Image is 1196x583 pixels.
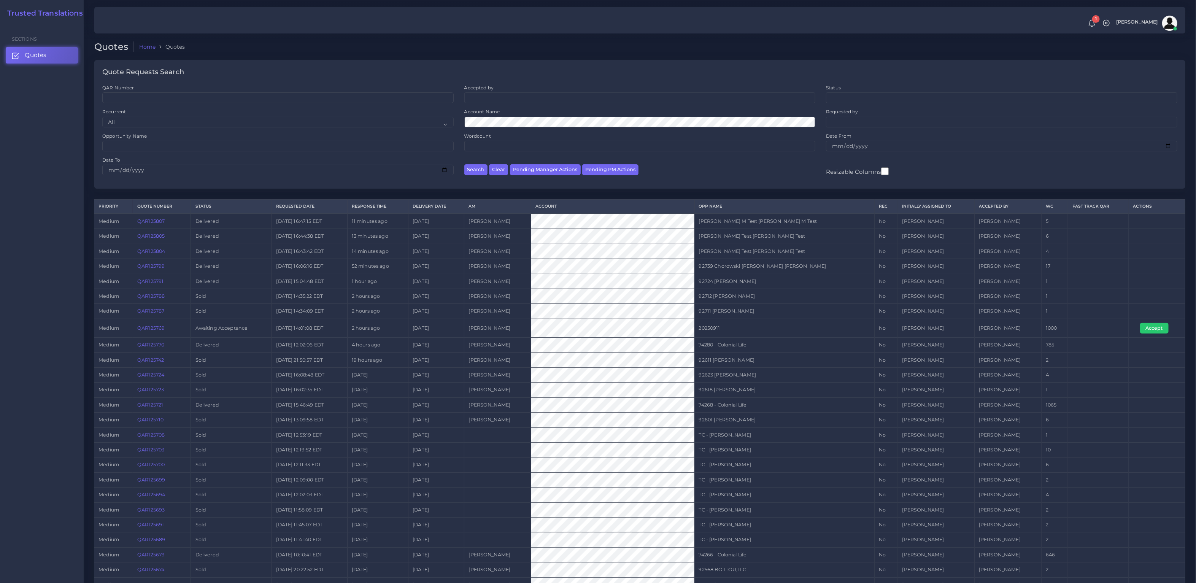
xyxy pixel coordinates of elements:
[272,338,347,353] td: [DATE] 12:02:06 EDT
[347,259,408,274] td: 52 minutes ago
[898,214,974,229] td: [PERSON_NAME]
[191,353,272,367] td: Sold
[975,338,1042,353] td: [PERSON_NAME]
[694,367,875,382] td: 92623 [PERSON_NAME]
[826,167,888,176] label: Resizable Columns
[531,200,694,214] th: Account
[975,200,1042,214] th: Accepted by
[137,308,164,314] a: QAR125787
[137,248,165,254] a: QAR125804
[347,353,408,367] td: 19 hours ago
[347,532,408,547] td: [DATE]
[875,289,898,303] td: No
[98,447,119,453] span: medium
[137,552,165,558] a: QAR125679
[1042,458,1068,472] td: 6
[98,462,119,467] span: medium
[347,200,408,214] th: Response Time
[1042,259,1068,274] td: 17
[898,397,974,412] td: [PERSON_NAME]
[875,304,898,319] td: No
[975,397,1042,412] td: [PERSON_NAME]
[98,218,119,224] span: medium
[898,458,974,472] td: [PERSON_NAME]
[98,293,119,299] span: medium
[898,289,974,303] td: [PERSON_NAME]
[1042,200,1068,214] th: WC
[694,338,875,353] td: 74280 - Colonial Life
[347,427,408,442] td: [DATE]
[694,427,875,442] td: TC - [PERSON_NAME]
[1042,502,1068,517] td: 2
[98,248,119,254] span: medium
[191,397,272,412] td: Delivered
[272,427,347,442] td: [DATE] 12:53:19 EDT
[975,304,1042,319] td: [PERSON_NAME]
[875,274,898,289] td: No
[975,383,1042,397] td: [PERSON_NAME]
[875,413,898,427] td: No
[826,108,858,115] label: Requested by
[137,372,164,378] a: QAR125724
[1042,367,1068,382] td: 4
[272,244,347,259] td: [DATE] 16:43:42 EDT
[1042,319,1068,337] td: 1000
[408,244,464,259] td: [DATE]
[694,458,875,472] td: TC - [PERSON_NAME]
[408,458,464,472] td: [DATE]
[875,319,898,337] td: No
[898,353,974,367] td: [PERSON_NAME]
[6,47,78,63] a: Quotes
[98,342,119,348] span: medium
[191,289,272,303] td: Sold
[898,244,974,259] td: [PERSON_NAME]
[191,244,272,259] td: Delivered
[408,338,464,353] td: [DATE]
[898,229,974,244] td: [PERSON_NAME]
[875,502,898,517] td: No
[975,353,1042,367] td: [PERSON_NAME]
[975,413,1042,427] td: [PERSON_NAME]
[975,259,1042,274] td: [PERSON_NAME]
[137,462,165,467] a: QAR125700
[464,84,494,91] label: Accepted by
[191,458,272,472] td: Sold
[898,427,974,442] td: [PERSON_NAME]
[408,427,464,442] td: [DATE]
[191,502,272,517] td: Sold
[191,427,272,442] td: Sold
[694,304,875,319] td: 92711 [PERSON_NAME]
[137,342,164,348] a: QAR125770
[272,367,347,382] td: [DATE] 16:08:48 EDT
[98,507,119,513] span: medium
[272,458,347,472] td: [DATE] 12:11:33 EDT
[898,259,974,274] td: [PERSON_NAME]
[464,274,531,289] td: [PERSON_NAME]
[975,244,1042,259] td: [PERSON_NAME]
[191,338,272,353] td: Delivered
[272,472,347,487] td: [DATE] 12:09:00 EDT
[347,319,408,337] td: 2 hours ago
[1068,200,1129,214] th: Fast Track QAR
[898,383,974,397] td: [PERSON_NAME]
[975,517,1042,532] td: [PERSON_NAME]
[694,200,875,214] th: Opp Name
[975,289,1042,303] td: [PERSON_NAME]
[347,229,408,244] td: 13 minutes ago
[408,383,464,397] td: [DATE]
[464,319,531,337] td: [PERSON_NAME]
[464,338,531,353] td: [PERSON_NAME]
[464,289,531,303] td: [PERSON_NAME]
[1042,488,1068,502] td: 4
[191,367,272,382] td: Sold
[98,278,119,284] span: medium
[272,413,347,427] td: [DATE] 13:09:58 EDT
[347,442,408,457] td: [DATE]
[347,413,408,427] td: [DATE]
[191,517,272,532] td: Sold
[694,488,875,502] td: TC - [PERSON_NAME]
[137,432,165,438] a: QAR125708
[98,308,119,314] span: medium
[137,233,165,239] a: QAR125805
[464,200,531,214] th: AM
